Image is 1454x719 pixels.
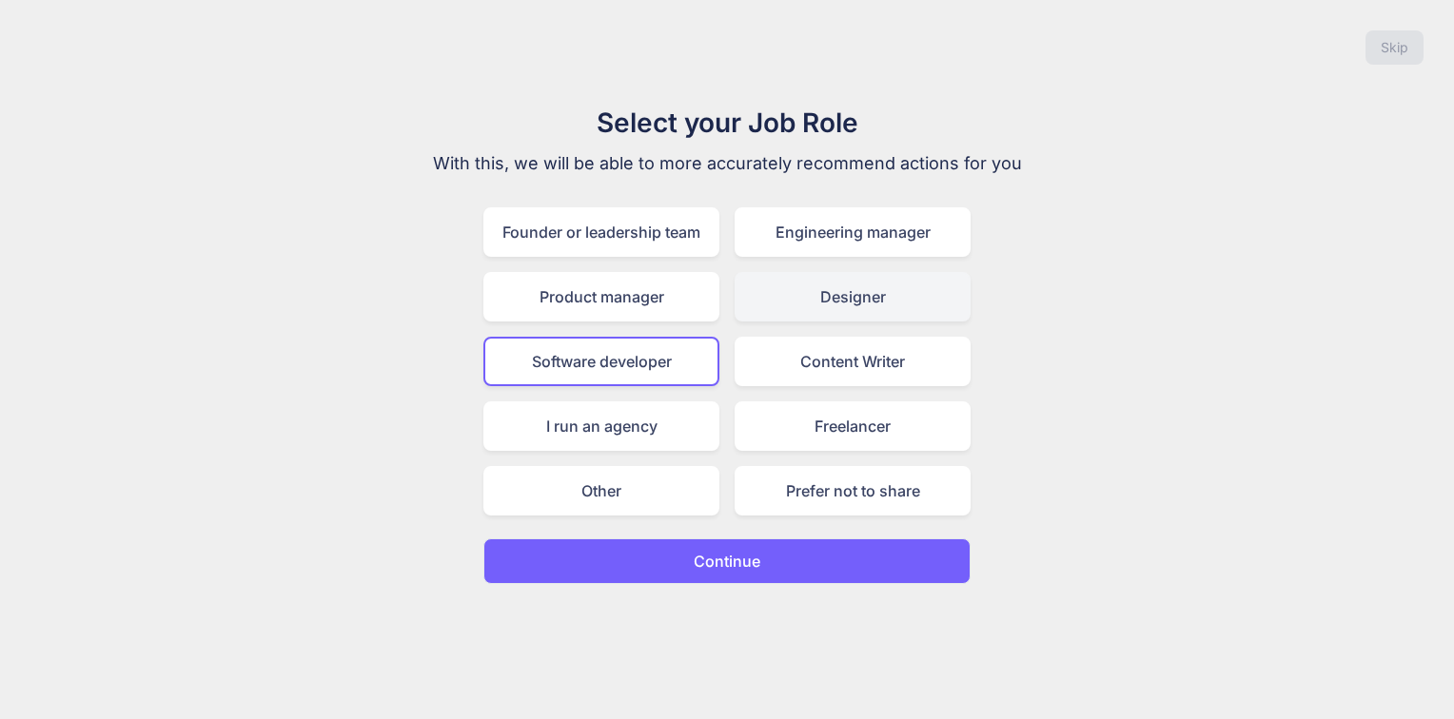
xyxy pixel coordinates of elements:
[483,207,719,257] div: Founder or leadership team
[735,466,971,515] div: Prefer not to share
[483,538,971,584] button: Continue
[1366,30,1424,65] button: Skip
[407,103,1047,143] h1: Select your Job Role
[483,466,719,515] div: Other
[694,550,760,573] p: Continue
[735,401,971,451] div: Freelancer
[483,272,719,321] div: Product manager
[483,401,719,451] div: I run an agency
[735,337,971,386] div: Content Writer
[735,272,971,321] div: Designer
[735,207,971,257] div: Engineering manager
[483,337,719,386] div: Software developer
[407,150,1047,177] p: With this, we will be able to more accurately recommend actions for you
